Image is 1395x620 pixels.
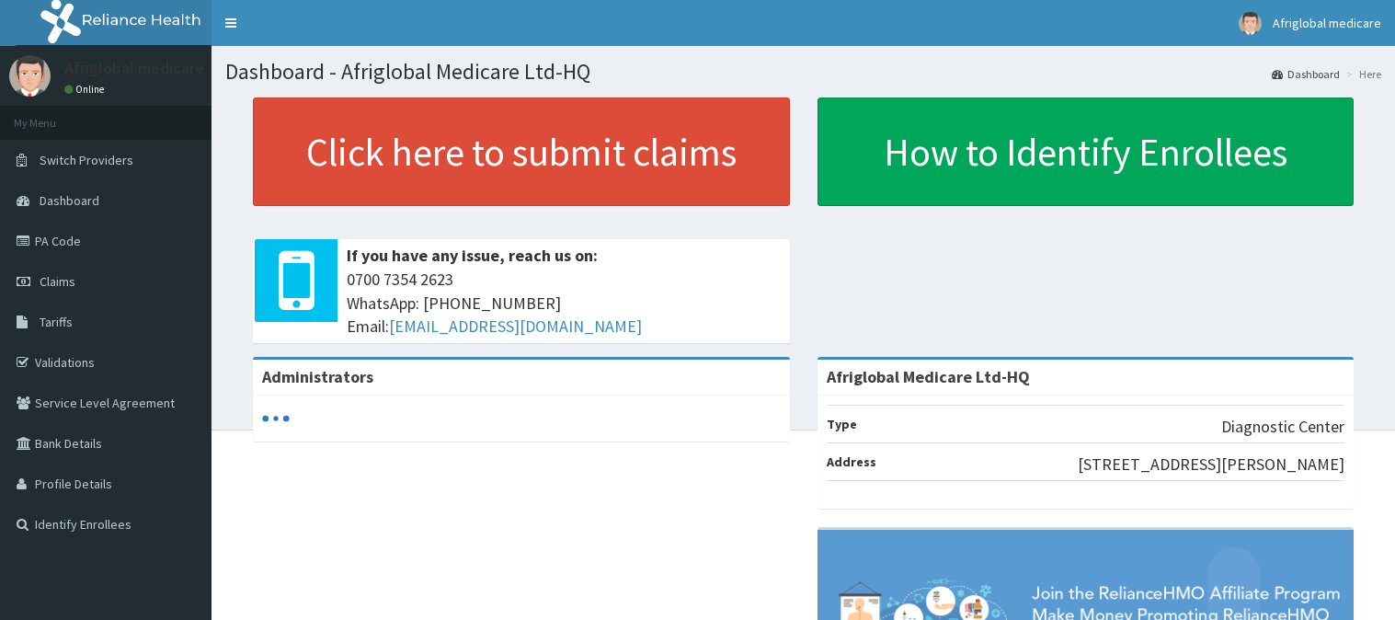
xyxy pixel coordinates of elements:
[1342,66,1381,82] li: Here
[347,268,781,339] span: 0700 7354 2623 WhatsApp: [PHONE_NUMBER] Email:
[40,314,73,330] span: Tariffs
[262,405,290,432] svg: audio-loading
[827,366,1030,387] strong: Afriglobal Medicare Ltd-HQ
[389,316,642,337] a: [EMAIL_ADDRESS][DOMAIN_NAME]
[64,83,109,96] a: Online
[9,55,51,97] img: User Image
[253,98,790,206] a: Click here to submit claims
[1273,15,1381,31] span: Afriglobal medicare
[347,245,598,266] b: If you have any issue, reach us on:
[40,152,133,168] span: Switch Providers
[40,273,75,290] span: Claims
[1239,12,1262,35] img: User Image
[40,192,99,209] span: Dashboard
[1221,415,1344,439] p: Diagnostic Center
[827,416,857,432] b: Type
[1078,453,1344,476] p: [STREET_ADDRESS][PERSON_NAME]
[818,98,1355,206] a: How to Identify Enrollees
[262,366,373,387] b: Administrators
[225,60,1381,84] h1: Dashboard - Afriglobal Medicare Ltd-HQ
[1272,66,1340,82] a: Dashboard
[64,60,204,76] p: Afriglobal medicare
[827,454,876,470] b: Address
